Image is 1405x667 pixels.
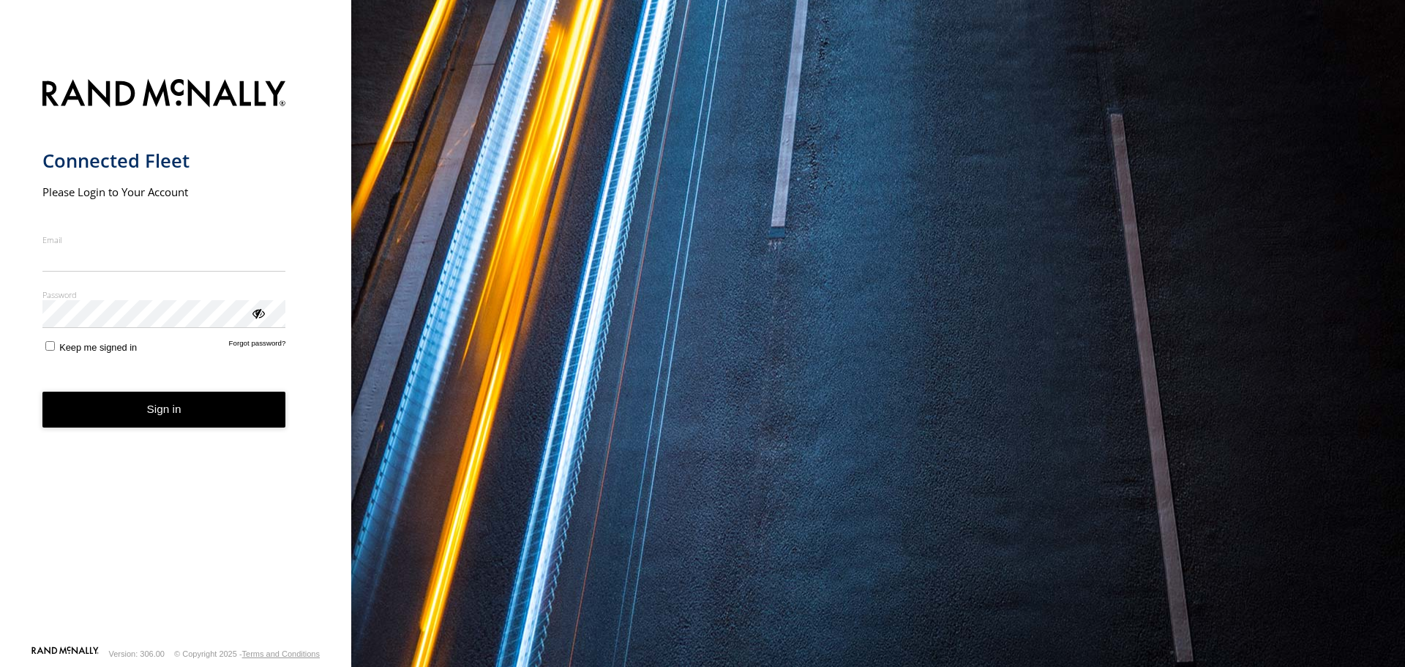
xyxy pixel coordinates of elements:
img: Rand McNally [42,76,286,113]
button: Sign in [42,392,286,428]
a: Terms and Conditions [242,649,320,658]
label: Password [42,289,286,300]
form: main [42,70,310,645]
input: Keep me signed in [45,341,55,351]
div: Version: 306.00 [109,649,165,658]
div: © Copyright 2025 - [174,649,320,658]
label: Email [42,234,286,245]
span: Keep me signed in [59,342,137,353]
div: ViewPassword [250,305,265,320]
a: Forgot password? [229,339,286,353]
h2: Please Login to Your Account [42,185,286,199]
a: Visit our Website [31,646,99,661]
h1: Connected Fleet [42,149,286,173]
